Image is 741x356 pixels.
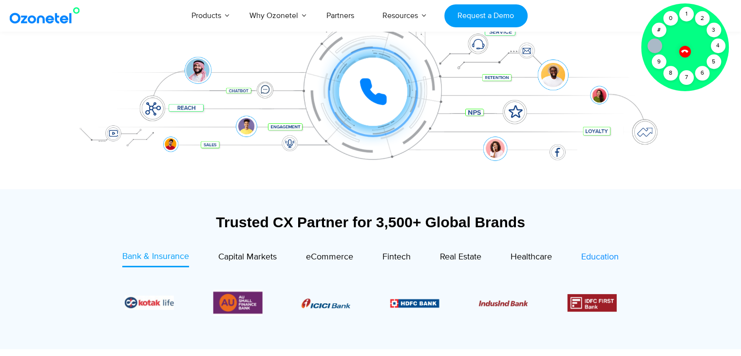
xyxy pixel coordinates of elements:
[390,297,439,309] div: 2 / 6
[306,250,353,267] a: eCommerce
[218,250,277,267] a: Capital Markets
[651,55,666,69] div: 9
[218,252,277,262] span: Capital Markets
[382,252,411,262] span: Fintech
[382,250,411,267] a: Fintech
[479,297,528,309] div: 3 / 6
[581,250,619,267] a: Education
[479,300,528,306] img: Picture10.png
[440,252,481,262] span: Real Estate
[124,296,173,310] div: 5 / 6
[122,250,189,267] a: Bank & Insurance
[71,214,670,231] div: Trusted CX Partner for 3,500+ Global Brands
[679,7,694,21] div: 1
[302,298,351,308] img: Picture8.png
[695,11,709,26] div: 2
[511,250,552,267] a: Healthcare
[663,11,678,26] div: 0
[124,296,173,310] img: Picture26.jpg
[213,290,262,316] img: Picture13.png
[122,251,189,262] span: Bank & Insurance
[302,297,351,309] div: 1 / 6
[581,252,619,262] span: Education
[706,23,721,38] div: 3
[444,4,528,27] a: Request a Demo
[651,23,666,38] div: #
[679,70,694,85] div: 7
[125,290,617,316] div: Image Carousel
[711,39,725,53] div: 4
[213,290,262,316] div: 6 / 6
[568,294,617,312] div: 4 / 6
[568,294,617,312] img: Picture12.png
[663,66,678,80] div: 8
[440,250,481,267] a: Real Estate
[695,66,709,80] div: 6
[511,252,552,262] span: Healthcare
[706,55,721,69] div: 5
[390,299,439,307] img: Picture9.png
[306,252,353,262] span: eCommerce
